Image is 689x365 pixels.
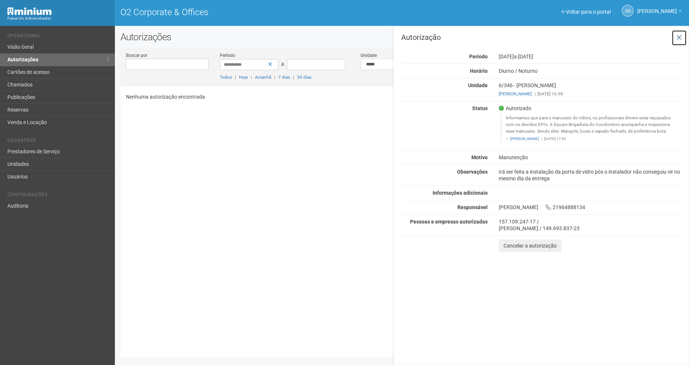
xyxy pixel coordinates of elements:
h1: O2 Corporate & Offices [120,7,396,17]
span: | [274,75,275,80]
h3: Autorização [401,34,683,41]
a: 7 dias [278,75,290,80]
a: 30 dias [297,75,311,80]
strong: Informações adicionais [433,190,488,196]
h2: Autorizações [120,31,683,42]
strong: Responsável [457,204,488,210]
label: Unidade [361,52,377,59]
a: Voltar para o portal [562,9,611,15]
strong: Horário [470,68,488,74]
div: [DATE] 16:38 [499,91,683,97]
footer: [DATE] 17:54 [506,136,679,141]
span: | [535,91,536,96]
a: Amanhã [255,75,271,80]
a: Todos [220,75,232,80]
span: | [293,75,294,80]
span: | [251,75,252,80]
a: GS [622,5,634,17]
label: Buscar por [126,52,147,59]
div: [DATE] [493,53,689,60]
div: Diurno / Noturno [493,68,689,74]
div: 157.109.247-17 / [499,218,683,225]
div: 6/346 - [PERSON_NAME] [493,82,689,97]
a: [PERSON_NAME] [637,9,682,15]
span: Gabriela Souza [637,1,677,14]
a: [PERSON_NAME] [499,91,532,96]
a: [PERSON_NAME] [510,137,539,141]
label: Período [220,52,235,59]
strong: Status [472,105,488,111]
div: Painel do Administrador [7,15,109,22]
a: Hoje [239,75,248,80]
button: Cancelar a autorização [499,239,562,252]
span: a [281,61,284,67]
strong: Período [469,54,488,59]
li: Configurações [7,192,109,200]
blockquote: Informamos que para o manuseio de vidros, os profissionais devem estar equipados com os devidos E... [501,113,683,143]
strong: Observações [457,169,488,175]
span: Autorizado [499,105,531,112]
p: Nenhuma autorização encontrada [126,93,678,100]
span: | [235,75,236,80]
span: | [542,137,542,141]
strong: Pessoas e empresas autorizadas [410,219,488,225]
span: a [DATE] [514,54,533,59]
li: Cadastros [7,138,109,146]
div: [PERSON_NAME] / 149.693.837-23 [499,225,683,232]
div: Manutenção [493,154,689,161]
strong: Unidade [468,82,488,88]
img: Minium [7,7,52,15]
li: Operacional [7,33,109,41]
div: [PERSON_NAME] 21964888134 [493,204,689,211]
strong: Motivo [471,154,488,160]
div: Irá ser feita a instalação da porta de vidro pós o instalador não conseguiu vir no mesmo dia da e... [493,168,689,182]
